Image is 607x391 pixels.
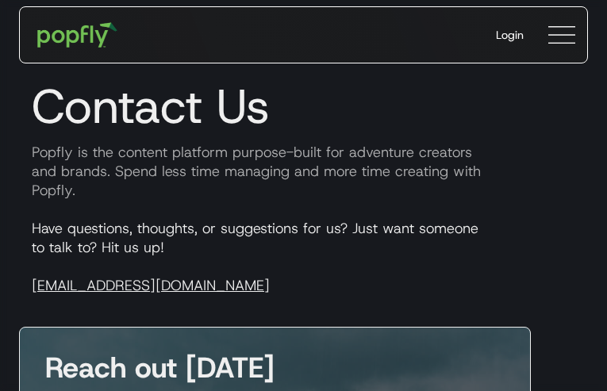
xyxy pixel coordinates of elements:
[19,219,588,295] p: Have questions, thoughts, or suggestions for us? Just want someone to talk to? Hit us up!
[19,143,588,200] p: Popfly is the content platform purpose-built for adventure creators and brands. Spend less time m...
[32,276,270,295] a: [EMAIL_ADDRESS][DOMAIN_NAME]
[19,78,588,135] h1: Contact Us
[26,11,129,59] a: home
[496,27,524,43] div: Login
[483,14,536,56] a: Login
[45,348,275,386] strong: Reach out [DATE]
